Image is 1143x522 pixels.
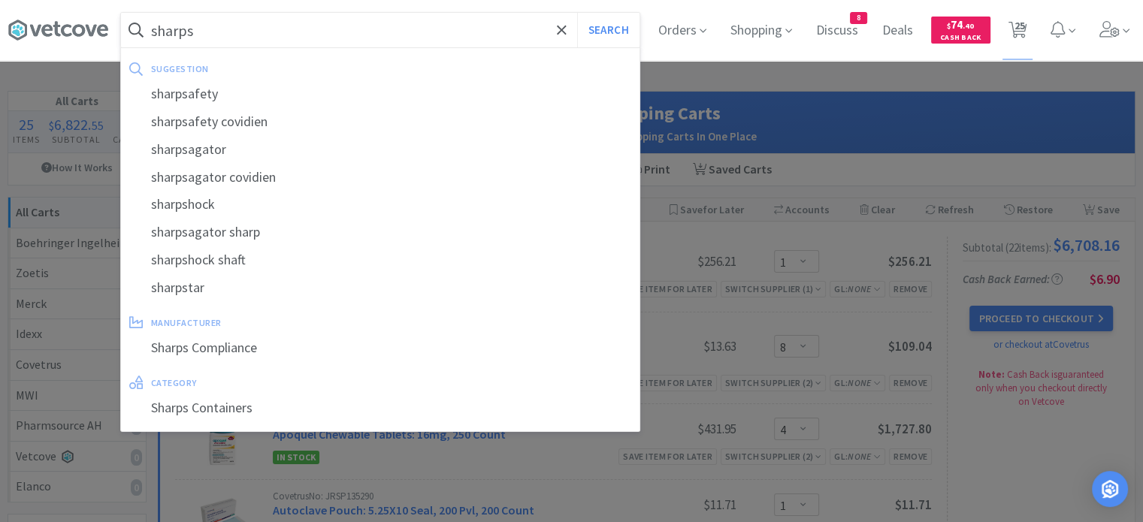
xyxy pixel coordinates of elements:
[947,21,951,31] span: $
[947,17,974,32] span: 74
[151,371,414,394] div: category
[121,334,640,362] div: Sharps Compliance
[851,13,866,23] span: 8
[121,136,640,164] div: sharpsagator
[1092,471,1128,507] div: Open Intercom Messenger
[1002,26,1033,39] a: 25
[151,311,426,334] div: manufacturer
[931,10,990,50] a: $74.40Cash Back
[121,191,640,219] div: sharpshock
[121,246,640,274] div: sharpshock shaft
[121,164,640,192] div: sharpsagator covidien
[121,274,640,302] div: sharpstar
[121,13,640,47] input: Search by item, sku, manufacturer, ingredient, size...
[121,108,640,136] div: sharpsafety covidien
[121,80,640,108] div: sharpsafety
[577,13,640,47] button: Search
[876,24,919,38] a: Deals
[121,394,640,422] div: Sharps Containers
[940,34,981,44] span: Cash Back
[151,57,420,80] div: suggestion
[963,21,974,31] span: . 40
[121,219,640,246] div: sharpsagator sharp
[810,24,864,38] a: Discuss8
